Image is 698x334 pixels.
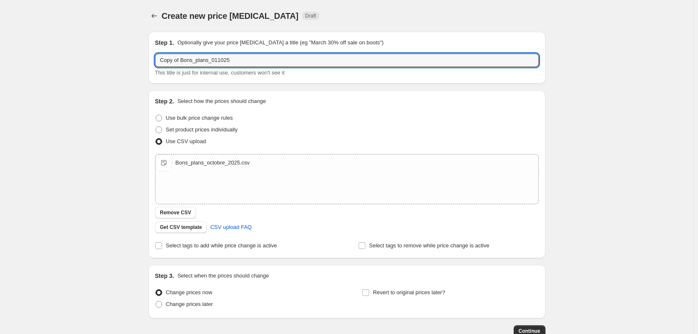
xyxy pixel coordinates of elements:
[177,97,266,105] p: Select how the prices should change
[166,301,213,307] span: Change prices later
[155,207,196,218] button: Remove CSV
[162,11,299,21] span: Create new price [MEDICAL_DATA]
[155,54,539,67] input: 30% off holiday sale
[177,39,383,47] p: Optionally give your price [MEDICAL_DATA] a title (eg "March 30% off sale on boots")
[205,221,257,234] a: CSV upload FAQ
[155,97,174,105] h2: Step 2.
[155,221,207,233] button: Get CSV template
[305,13,316,19] span: Draft
[369,242,489,249] span: Select tags to remove while price change is active
[210,223,252,231] span: CSV upload FAQ
[166,242,277,249] span: Select tags to add while price change is active
[166,115,233,121] span: Use bulk price change rules
[155,69,285,76] span: This title is just for internal use, customers won't see it
[176,159,250,167] div: Bons_plans_octobre_2025.csv
[166,126,238,133] span: Set product prices individually
[155,272,174,280] h2: Step 3.
[166,289,212,295] span: Change prices now
[160,224,202,231] span: Get CSV template
[177,272,269,280] p: Select when the prices should change
[373,289,445,295] span: Revert to original prices later?
[155,39,174,47] h2: Step 1.
[160,209,191,216] span: Remove CSV
[148,10,160,22] button: Price change jobs
[166,138,206,144] span: Use CSV upload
